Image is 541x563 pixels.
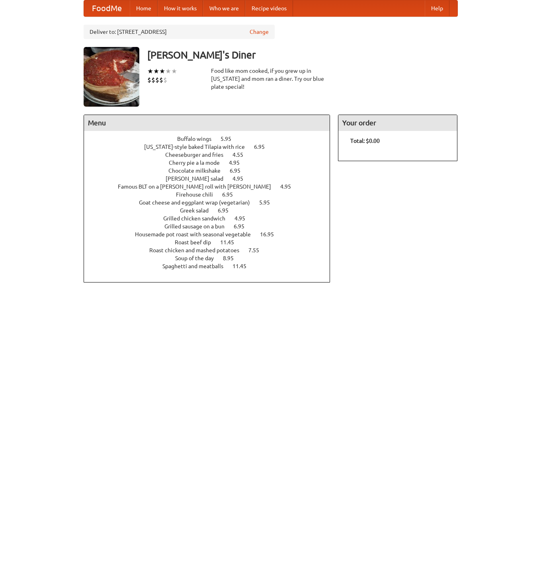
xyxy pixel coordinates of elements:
[169,160,254,166] a: Cherry pie a la mode 4.95
[232,175,251,182] span: 4.95
[135,231,259,238] span: Housemade pot roast with seasonal vegetable
[149,247,274,253] a: Roast chicken and mashed potatoes 7.55
[230,168,248,174] span: 6.95
[149,247,247,253] span: Roast chicken and mashed potatoes
[164,223,232,230] span: Grilled sausage on a bun
[234,223,252,230] span: 6.95
[250,28,269,36] a: Change
[165,152,231,158] span: Cheeseburger and fries
[163,76,167,84] li: $
[166,175,231,182] span: [PERSON_NAME] salad
[234,215,253,222] span: 4.95
[130,0,158,16] a: Home
[139,199,258,206] span: Goat cheese and eggplant wrap (vegetarian)
[260,231,282,238] span: 16.95
[166,175,258,182] a: [PERSON_NAME] salad 4.95
[176,191,248,198] a: Firehouse chili 6.95
[144,144,279,150] a: [US_STATE]-style baked Tilapia with rice 6.95
[245,0,293,16] a: Recipe videos
[254,144,273,150] span: 6.95
[165,152,258,158] a: Cheeseburger and fries 4.55
[175,255,222,261] span: Soup of the day
[147,47,458,63] h3: [PERSON_NAME]'s Diner
[153,67,159,76] li: ★
[338,115,457,131] h4: Your order
[220,239,242,245] span: 11.45
[151,76,155,84] li: $
[180,207,243,214] a: Greek salad 6.95
[165,67,171,76] li: ★
[144,144,253,150] span: [US_STATE]-style baked Tilapia with rice
[158,0,203,16] a: How it works
[177,136,246,142] a: Buffalo wings 5.95
[211,67,330,91] div: Food like mom cooked, if you grew up in [US_STATE] and mom ran a diner. Try our blue plate special!
[222,191,241,198] span: 6.95
[180,207,217,214] span: Greek salad
[84,47,139,107] img: angular.jpg
[135,231,289,238] a: Housemade pot roast with seasonal vegetable 16.95
[176,191,221,198] span: Firehouse chili
[168,168,229,174] span: Chocolate milkshake
[155,76,159,84] li: $
[162,263,261,269] a: Spaghetti and meatballs 11.45
[118,183,306,190] a: Famous BLT on a [PERSON_NAME] roll with [PERSON_NAME] 4.95
[425,0,449,16] a: Help
[163,215,260,222] a: Grilled chicken sandwich 4.95
[84,0,130,16] a: FoodMe
[232,263,254,269] span: 11.45
[280,183,299,190] span: 4.95
[164,223,259,230] a: Grilled sausage on a bun 6.95
[175,239,219,245] span: Roast beef dip
[139,199,285,206] a: Goat cheese and eggplant wrap (vegetarian) 5.95
[118,183,279,190] span: Famous BLT on a [PERSON_NAME] roll with [PERSON_NAME]
[229,160,248,166] span: 4.95
[248,247,267,253] span: 7.55
[84,25,275,39] div: Deliver to: [STREET_ADDRESS]
[177,136,219,142] span: Buffalo wings
[159,76,163,84] li: $
[350,138,380,144] b: Total: $0.00
[169,160,228,166] span: Cherry pie a la mode
[175,255,248,261] a: Soup of the day 8.95
[218,207,236,214] span: 6.95
[232,152,251,158] span: 4.55
[221,136,239,142] span: 5.95
[171,67,177,76] li: ★
[147,67,153,76] li: ★
[147,76,151,84] li: $
[159,67,165,76] li: ★
[203,0,245,16] a: Who we are
[223,255,242,261] span: 8.95
[163,215,233,222] span: Grilled chicken sandwich
[168,168,255,174] a: Chocolate milkshake 6.95
[175,239,249,245] a: Roast beef dip 11.45
[259,199,278,206] span: 5.95
[162,263,231,269] span: Spaghetti and meatballs
[84,115,330,131] h4: Menu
